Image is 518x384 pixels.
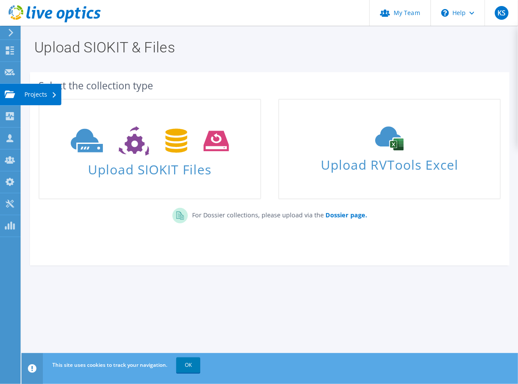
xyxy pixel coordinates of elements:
[324,211,367,219] a: Dossier page.
[278,99,501,199] a: Upload RVTools Excel
[52,361,167,369] span: This site uses cookies to track your navigation.
[176,357,200,373] a: OK
[39,158,260,176] span: Upload SIOKIT Files
[39,81,501,90] div: Select the collection type
[441,9,449,17] svg: \n
[495,6,509,20] span: KS
[20,84,61,105] div: Projects
[279,153,500,172] span: Upload RVTools Excel
[34,40,501,55] h1: Upload SIOKIT & Files
[39,99,261,199] a: Upload SIOKIT Files
[188,208,367,220] p: For Dossier collections, please upload via the
[325,211,367,219] b: Dossier page.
